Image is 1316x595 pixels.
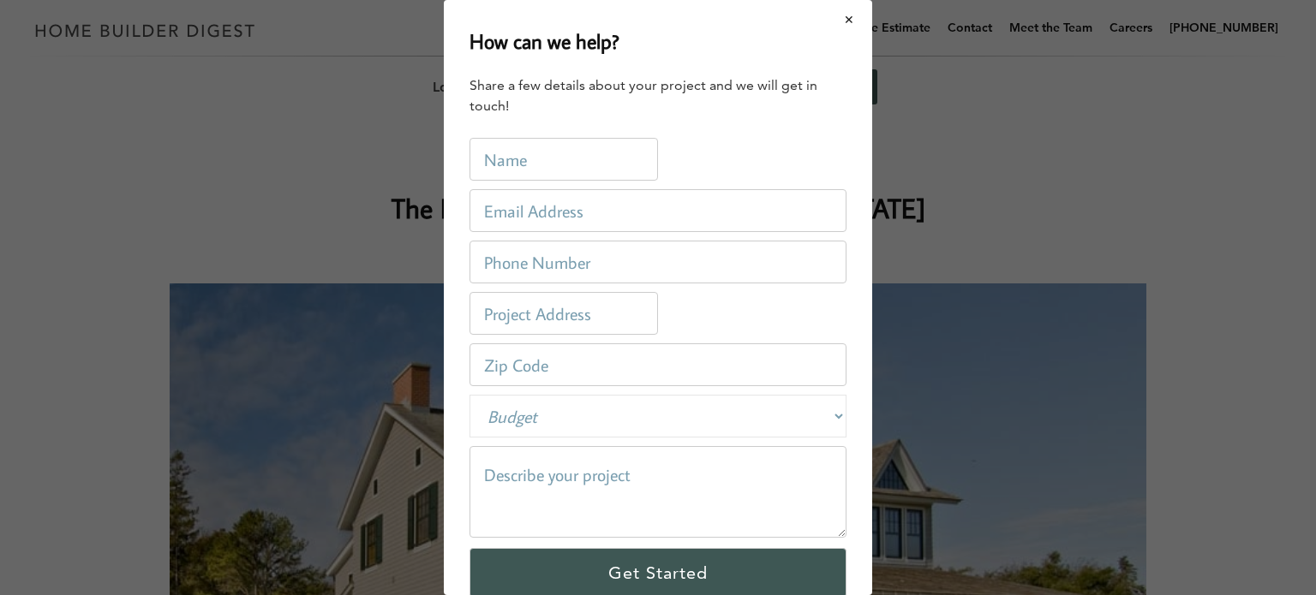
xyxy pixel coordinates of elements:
[470,75,846,116] div: Share a few details about your project and we will get in touch!
[470,138,658,181] input: Name
[470,189,846,232] input: Email Address
[470,343,846,386] input: Zip Code
[470,292,658,335] input: Project Address
[827,2,872,38] button: Close modal
[470,241,846,283] input: Phone Number
[470,26,619,57] h2: How can we help?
